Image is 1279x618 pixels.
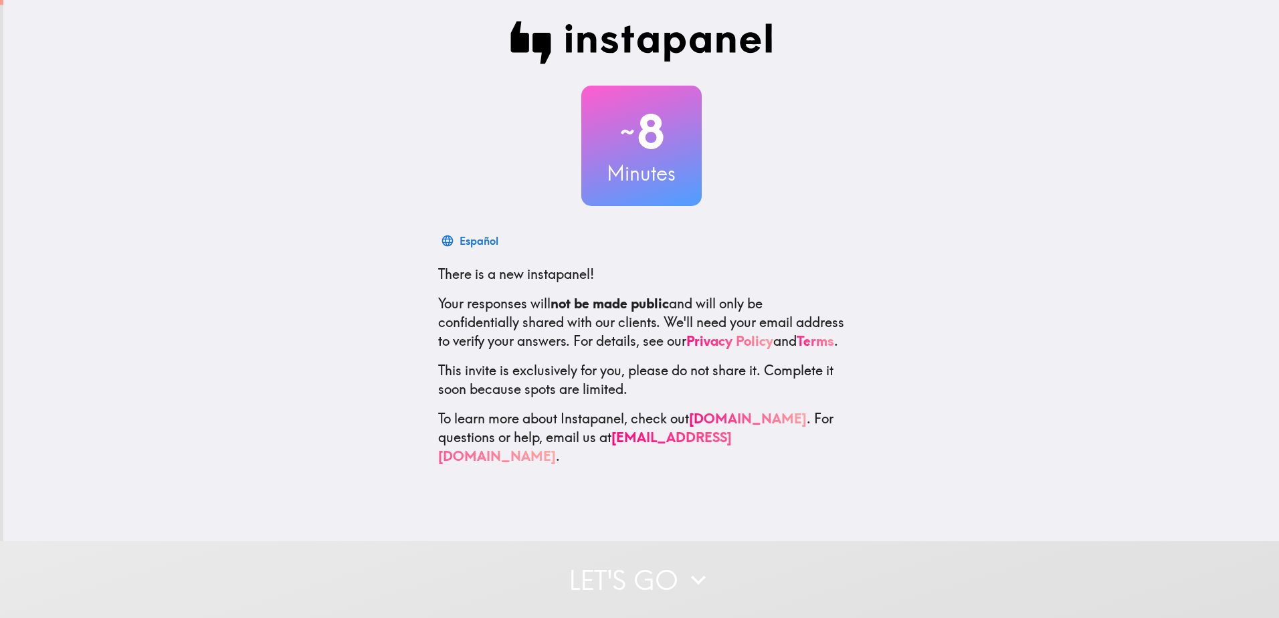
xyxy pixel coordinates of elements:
[438,361,845,399] p: This invite is exclusively for you, please do not share it. Complete it soon because spots are li...
[510,21,773,64] img: Instapanel
[438,409,845,466] p: To learn more about Instapanel, check out . For questions or help, email us at .
[438,227,504,254] button: Español
[581,159,702,187] h3: Minutes
[438,429,732,464] a: [EMAIL_ADDRESS][DOMAIN_NAME]
[618,112,637,152] span: ~
[551,295,669,312] b: not be made public
[686,332,773,349] a: Privacy Policy
[797,332,834,349] a: Terms
[460,231,498,250] div: Español
[438,266,594,282] span: There is a new instapanel!
[581,104,702,159] h2: 8
[689,410,807,427] a: [DOMAIN_NAME]
[438,294,845,350] p: Your responses will and will only be confidentially shared with our clients. We'll need your emai...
